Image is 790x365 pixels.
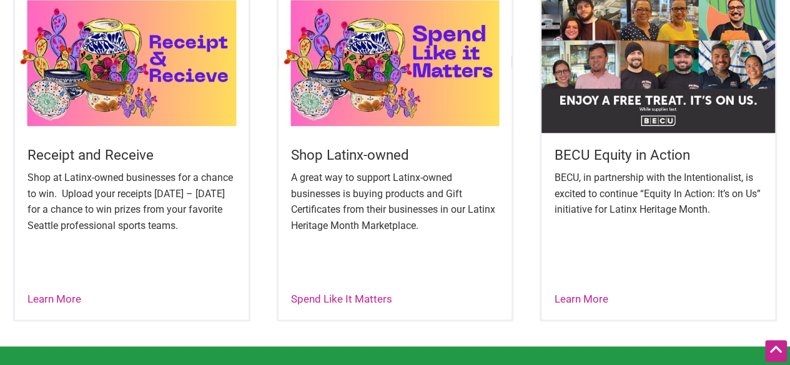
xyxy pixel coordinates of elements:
[27,293,81,305] a: Learn More
[765,340,787,362] div: Scroll Back to Top
[291,293,392,305] a: Spend Like It Matters
[554,293,608,305] a: Learn More
[291,145,500,165] h5: Shop Latinx-owned
[554,170,763,218] p: BECU, in partnership with the Intentionalist, is excited to continue “Equity In Action: It’s on U...
[554,145,763,165] h5: BECU Equity in Action
[27,145,236,165] h5: Receipt and Receive
[27,170,236,233] p: Shop at Latinx-owned businesses for a chance to win. Upload your receipts [DATE] – [DATE] for a c...
[291,170,500,233] p: A great way to support Latinx-owned businesses is buying products and Gift Certificates from thei...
